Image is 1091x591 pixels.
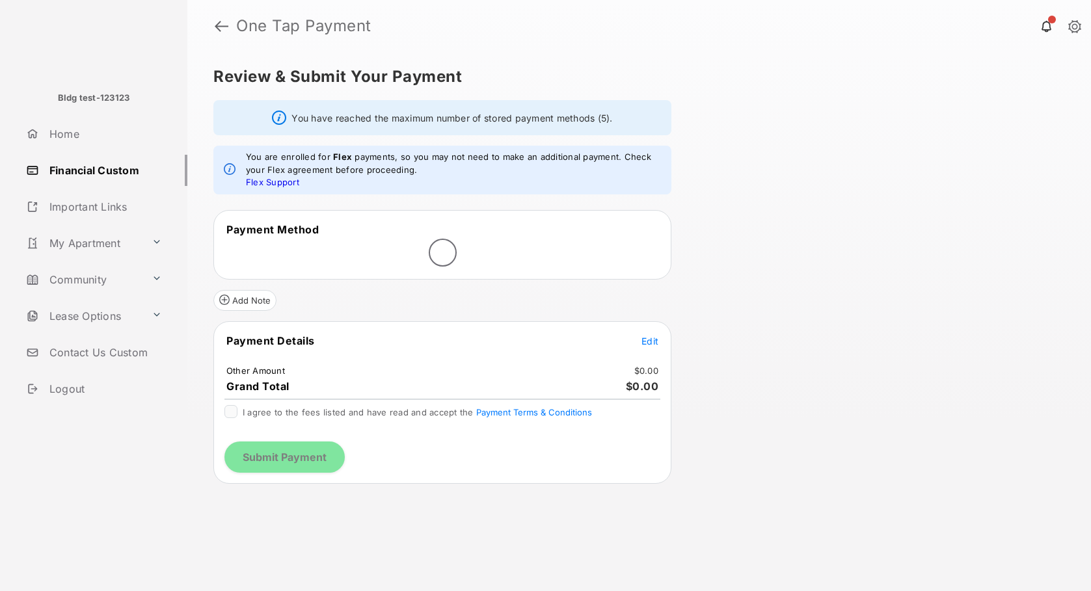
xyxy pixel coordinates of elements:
[634,365,659,376] td: $0.00
[246,177,299,187] a: Flex Support
[641,334,658,347] button: Edit
[641,335,658,347] span: Edit
[226,365,286,376] td: Other Amount
[21,373,187,404] a: Logout
[58,92,130,105] p: Bldg test-123123
[21,228,146,259] a: My Apartment
[226,334,315,347] span: Payment Details
[226,223,319,236] span: Payment Method
[213,290,276,311] button: Add Note
[21,191,167,222] a: Important Links
[21,155,187,186] a: Financial Custom
[21,264,146,295] a: Community
[476,407,592,417] button: I agree to the fees listed and have read and accept the
[333,151,352,162] strong: Flex
[246,151,661,189] em: You are enrolled for payments, so you may not need to make an additional payment. Check your Flex...
[21,300,146,332] a: Lease Options
[21,337,187,368] a: Contact Us Custom
[213,69,1055,85] h5: Review & Submit Your Payment
[213,100,671,135] div: You have reached the maximum number of stored payment methods (5).
[224,441,345,473] button: Submit Payment
[243,407,592,417] span: I agree to the fees listed and have read and accept the
[21,118,187,150] a: Home
[626,380,659,393] span: $0.00
[236,18,371,34] strong: One Tap Payment
[226,380,290,393] span: Grand Total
